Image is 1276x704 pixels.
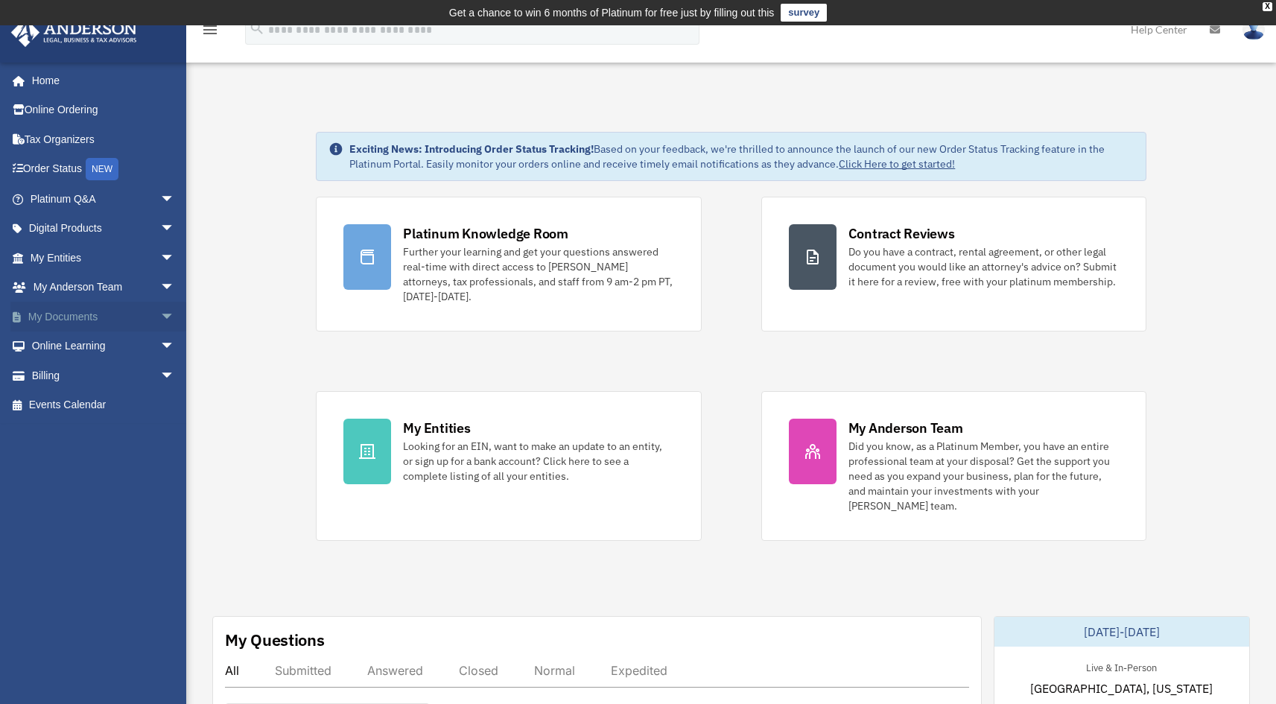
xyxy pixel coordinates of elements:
[160,332,190,362] span: arrow_drop_down
[10,184,197,214] a: Platinum Q&Aarrow_drop_down
[7,18,142,47] img: Anderson Advisors Platinum Portal
[459,663,498,678] div: Closed
[10,95,197,125] a: Online Ordering
[10,66,190,95] a: Home
[349,142,594,156] strong: Exciting News: Introducing Order Status Tracking!
[848,419,963,437] div: My Anderson Team
[10,302,197,332] a: My Documentsarrow_drop_down
[201,26,219,39] a: menu
[761,391,1146,541] a: My Anderson Team Did you know, as a Platinum Member, you have an entire professional team at your...
[349,142,1133,171] div: Based on your feedback, we're thrilled to announce the launch of our new Order Status Tracking fe...
[10,332,197,361] a: Online Learningarrow_drop_down
[1074,659,1169,674] div: Live & In-Person
[249,20,265,37] i: search
[403,439,673,483] div: Looking for an EIN, want to make an update to an entity, or sign up for a bank account? Click her...
[781,4,827,22] a: survey
[275,663,331,678] div: Submitted
[10,273,197,302] a: My Anderson Teamarrow_drop_down
[201,21,219,39] i: menu
[403,419,470,437] div: My Entities
[848,244,1119,289] div: Do you have a contract, rental agreement, or other legal document you would like an attorney's ad...
[403,224,568,243] div: Platinum Knowledge Room
[848,224,955,243] div: Contract Reviews
[839,157,955,171] a: Click Here to get started!
[848,439,1119,513] div: Did you know, as a Platinum Member, you have an entire professional team at your disposal? Get th...
[1242,19,1265,40] img: User Pic
[10,243,197,273] a: My Entitiesarrow_drop_down
[761,197,1146,332] a: Contract Reviews Do you have a contract, rental agreement, or other legal document you would like...
[10,361,197,390] a: Billingarrow_drop_down
[10,124,197,154] a: Tax Organizers
[225,629,325,651] div: My Questions
[316,391,701,541] a: My Entities Looking for an EIN, want to make an update to an entity, or sign up for a bank accoun...
[160,184,190,215] span: arrow_drop_down
[225,663,239,678] div: All
[160,214,190,244] span: arrow_drop_down
[316,197,701,332] a: Platinum Knowledge Room Further your learning and get your questions answered real-time with dire...
[611,663,667,678] div: Expedited
[449,4,775,22] div: Get a chance to win 6 months of Platinum for free just by filling out this
[160,361,190,391] span: arrow_drop_down
[534,663,575,678] div: Normal
[10,154,197,185] a: Order StatusNEW
[160,302,190,332] span: arrow_drop_down
[86,158,118,180] div: NEW
[1263,2,1272,11] div: close
[403,244,673,304] div: Further your learning and get your questions answered real-time with direct access to [PERSON_NAM...
[994,617,1249,647] div: [DATE]-[DATE]
[10,390,197,420] a: Events Calendar
[367,663,423,678] div: Answered
[1030,679,1213,697] span: [GEOGRAPHIC_DATA], [US_STATE]
[160,243,190,273] span: arrow_drop_down
[160,273,190,303] span: arrow_drop_down
[10,214,197,244] a: Digital Productsarrow_drop_down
